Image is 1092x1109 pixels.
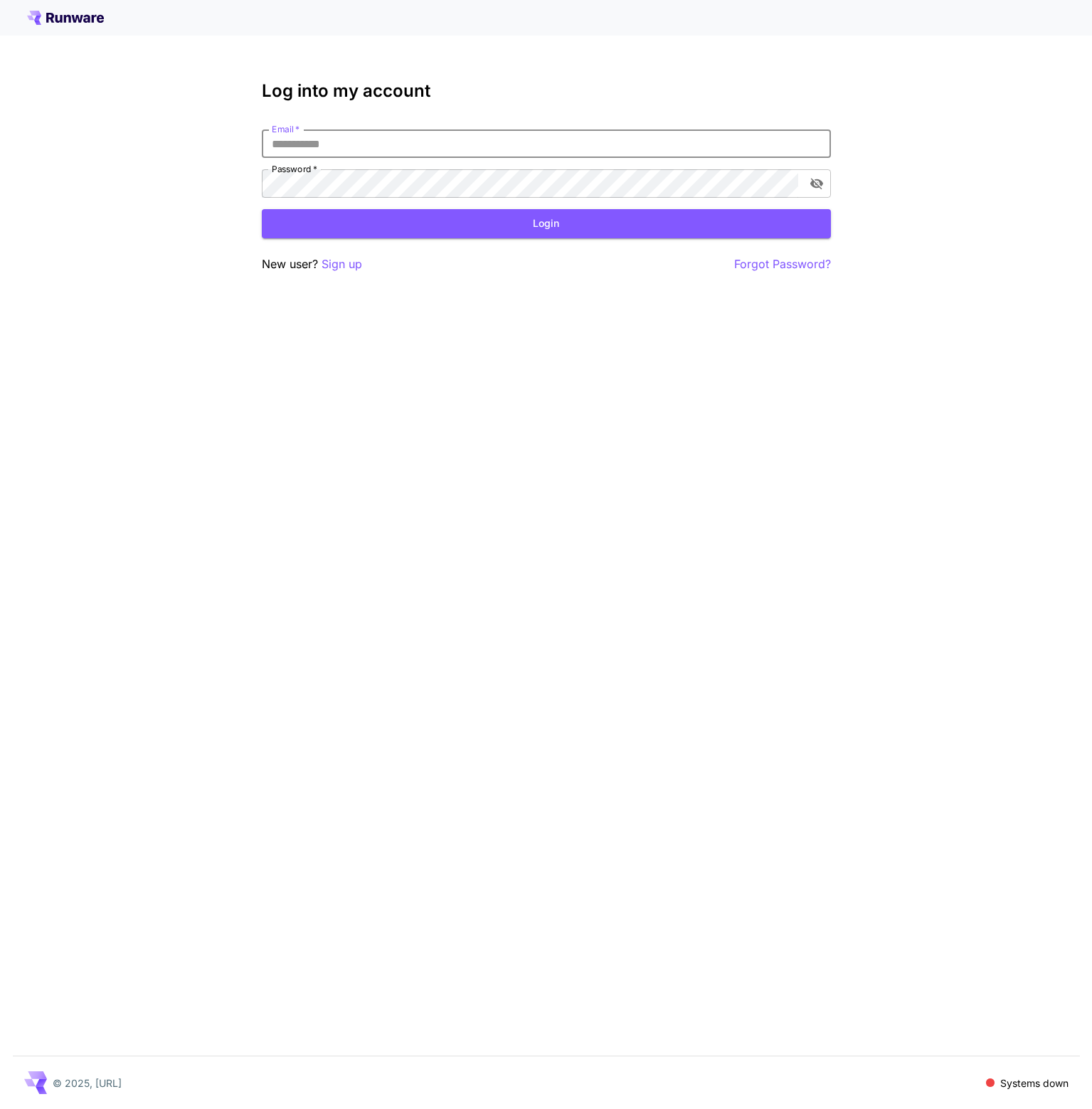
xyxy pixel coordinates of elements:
p: New user? [262,255,362,273]
p: Systems down [1000,1076,1069,1091]
button: Sign up [322,255,362,273]
label: Password [272,163,317,175]
button: Forgot Password? [734,255,831,273]
button: toggle password visibility [804,171,829,196]
button: Login [262,209,831,238]
label: Email [272,123,299,135]
p: © 2025, [URL] [53,1076,122,1091]
h3: Log into my account [262,81,831,101]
